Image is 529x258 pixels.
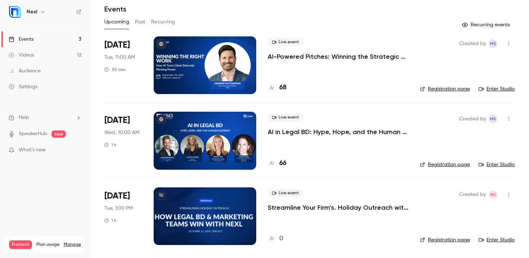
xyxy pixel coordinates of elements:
[479,161,515,168] a: Enter Studio
[268,113,303,122] span: Live event
[104,39,130,51] span: [DATE]
[104,36,142,94] div: Sep 30 Tue, 11:00 AM (America/Chicago)
[479,236,515,244] a: Enter Studio
[479,85,515,93] a: Enter Studio
[27,8,37,15] h6: Nexl
[268,234,283,244] a: 0
[104,190,130,202] span: [DATE]
[420,85,470,93] a: Registration page
[9,67,41,75] div: Audience
[151,16,175,28] button: Recurring
[268,203,408,212] a: Streamline Your Firm’s. Holiday Outreach with Nexl
[490,39,496,48] span: MS
[104,112,142,169] div: Oct 1 Wed, 10:00 AM (America/Chicago)
[268,38,303,46] span: Live event
[9,6,21,18] img: Nexl
[459,115,486,123] span: Created by
[104,142,117,148] div: 1 h
[9,36,33,43] div: Events
[268,83,286,93] a: 68
[9,240,32,249] span: Premium
[104,16,129,28] button: Upcoming
[268,159,286,168] a: 66
[9,52,34,59] div: Videos
[279,234,283,244] h4: 0
[19,130,47,138] a: SpeakerHub
[279,83,286,93] h4: 68
[104,129,139,136] span: Wed, 10:00 AM
[490,115,496,123] span: MS
[9,83,37,90] div: Settings
[489,115,497,123] span: Melissa Strauss
[268,128,408,136] a: AI in Legal BD: Hype, Hope, and the Human Element
[104,54,135,61] span: Tue, 11:00 AM
[104,187,142,245] div: Oct 21 Tue, 1:00 PM (America/Chicago)
[490,190,496,199] span: NC
[459,19,515,31] button: Recurring events
[104,218,117,223] div: 1 h
[64,242,81,248] a: Manage
[104,205,133,212] span: Tue, 1:00 PM
[19,114,29,121] span: Help
[268,189,303,197] span: Live event
[420,161,470,168] a: Registration page
[104,115,130,126] span: [DATE]
[19,146,46,154] span: What's new
[459,39,486,48] span: Created by
[279,159,286,168] h4: 66
[135,16,145,28] button: Past
[489,190,497,199] span: Nereide Crisologo
[489,39,497,48] span: Melissa Strauss
[9,114,81,121] li: help-dropdown-opener
[51,130,66,138] span: new
[268,52,408,61] a: AI-Powered Pitches: Winning the Strategic Growth Game
[459,190,486,199] span: Created by
[104,67,126,72] div: 30 min
[104,5,126,13] h1: Events
[420,236,470,244] a: Registration page
[36,242,59,248] span: Plan usage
